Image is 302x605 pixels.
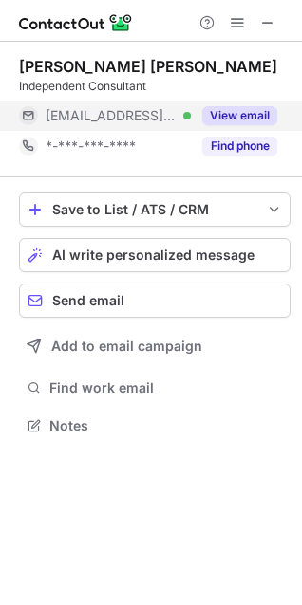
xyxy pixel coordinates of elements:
button: Find work email [19,375,291,401]
div: Save to List / ATS / CRM [52,202,257,217]
button: save-profile-one-click [19,192,291,227]
span: AI write personalized message [52,247,255,263]
span: [EMAIL_ADDRESS][DOMAIN_NAME] [46,107,177,124]
button: Reveal Button [202,106,277,125]
button: AI write personalized message [19,238,291,272]
span: Send email [52,293,124,308]
span: Find work email [49,379,283,396]
span: Add to email campaign [51,339,202,354]
button: Send email [19,284,291,318]
button: Add to email campaign [19,329,291,363]
button: Reveal Button [202,137,277,156]
div: [PERSON_NAME] [PERSON_NAME] [19,57,277,76]
span: Notes [49,417,283,434]
img: ContactOut v5.3.10 [19,11,133,34]
button: Notes [19,412,291,439]
div: Independent Consultant [19,78,291,95]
